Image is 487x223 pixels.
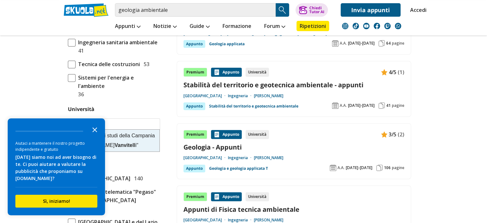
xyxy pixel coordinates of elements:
[276,3,289,17] button: Search Button
[8,118,105,215] div: Survey
[342,23,348,29] img: instagram
[209,102,298,110] a: Stabilità del territorio e geotecnica ambientale
[183,218,228,223] a: [GEOGRAPHIC_DATA]
[183,102,205,110] div: Appunto
[389,130,396,139] span: 3/5
[76,90,84,99] span: 36
[68,106,94,113] label: Università
[363,23,369,29] img: youtube
[330,165,336,171] img: Anno accademico
[332,40,338,47] img: Anno accademico
[183,68,207,77] div: Premium
[254,93,283,99] a: [PERSON_NAME]
[76,38,158,47] span: Ingegneria sanitaria ambientale
[76,60,140,68] span: Tecnica delle costruzioni
[254,218,283,223] a: [PERSON_NAME]
[341,3,401,17] a: Invia appunti
[410,3,424,17] a: Accedi
[183,143,404,151] a: Geologia - Appunti
[183,155,228,160] a: [GEOGRAPHIC_DATA]
[113,21,142,32] a: Appunti
[353,23,359,29] img: tiktok
[214,193,220,200] img: Appunti contenuto
[211,68,242,77] div: Appunto
[398,68,404,76] span: (1)
[296,21,329,31] a: Ripetizioni
[228,218,254,223] a: Ingegneria
[337,165,345,170] span: A.A.
[246,68,269,77] div: Università
[346,165,372,170] span: [DATE]-[DATE]
[183,130,207,139] div: Premium
[183,205,404,214] a: Appunti di Fisica tecnica ambientale
[183,192,207,201] div: Premium
[183,93,228,99] a: [GEOGRAPHIC_DATA]
[15,154,97,182] div: [DATE] siamo noi ad aver bisogno di te. Ci puoi aiutare a valutare la pubblicità che proponiamo s...
[76,188,160,204] span: Universita telematica "Pegaso" di [GEOGRAPHIC_DATA]
[386,41,391,46] span: 64
[263,21,287,32] a: Forum
[332,102,338,109] img: Anno accademico
[141,60,150,68] span: 53
[183,40,205,48] div: Appunto
[376,165,383,171] img: Pagine
[340,103,347,108] span: A.A.
[214,131,220,138] img: Appunti contenuto
[389,68,396,76] span: 4/5
[152,21,178,32] a: Notizie
[348,41,375,46] span: [DATE]-[DATE]
[296,3,328,17] button: ChiediTutor AI
[348,103,375,108] span: [DATE]-[DATE]
[115,3,276,17] input: Cerca appunti, riassunti o versioni
[340,41,347,46] span: A.A.
[79,121,157,128] input: Ricerca universita
[392,41,404,46] span: pagine
[381,69,387,75] img: Appunti contenuto
[378,102,385,109] img: Pagine
[246,130,269,139] div: Università
[183,165,205,172] div: Appunto
[88,123,101,136] button: Close the survey
[384,23,391,29] img: twitch
[392,103,404,108] span: pagine
[392,165,404,170] span: pagine
[378,40,385,47] img: Pagine
[384,165,391,170] span: 106
[309,6,324,14] div: Chiedi Tutor AI
[246,192,269,201] div: Università
[254,155,283,160] a: [PERSON_NAME]
[76,73,160,90] span: Sistemi per l'energia e l'ambiente
[398,130,404,139] span: (2)
[211,130,242,139] div: Appunto
[115,142,135,148] strong: Vanvitell
[15,195,97,208] button: Sì, iniziamo!
[386,103,391,108] span: 41
[188,21,211,32] a: Guide
[68,130,159,151] div: Università degli studi della Campania "[PERSON_NAME] i"
[15,140,97,152] div: Aiutaci a mantenere il nostro progetto indipendente e gratuito
[209,40,245,48] a: Geologia applicata
[228,155,254,160] a: Ingegneria
[278,5,287,15] img: Cerca appunti, riassunti o versioni
[211,192,242,201] div: Appunto
[214,69,220,75] img: Appunti contenuto
[183,81,404,89] a: Stabilità del territorio e geotecnica ambientale - appunti
[228,93,254,99] a: Ingegneria
[221,21,253,32] a: Formazione
[381,131,387,138] img: Appunti contenuto
[374,23,380,29] img: facebook
[395,23,401,29] img: WhatsApp
[76,47,84,55] span: 41
[132,174,143,183] span: 140
[209,165,268,172] a: Geologia e geologia applicata T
